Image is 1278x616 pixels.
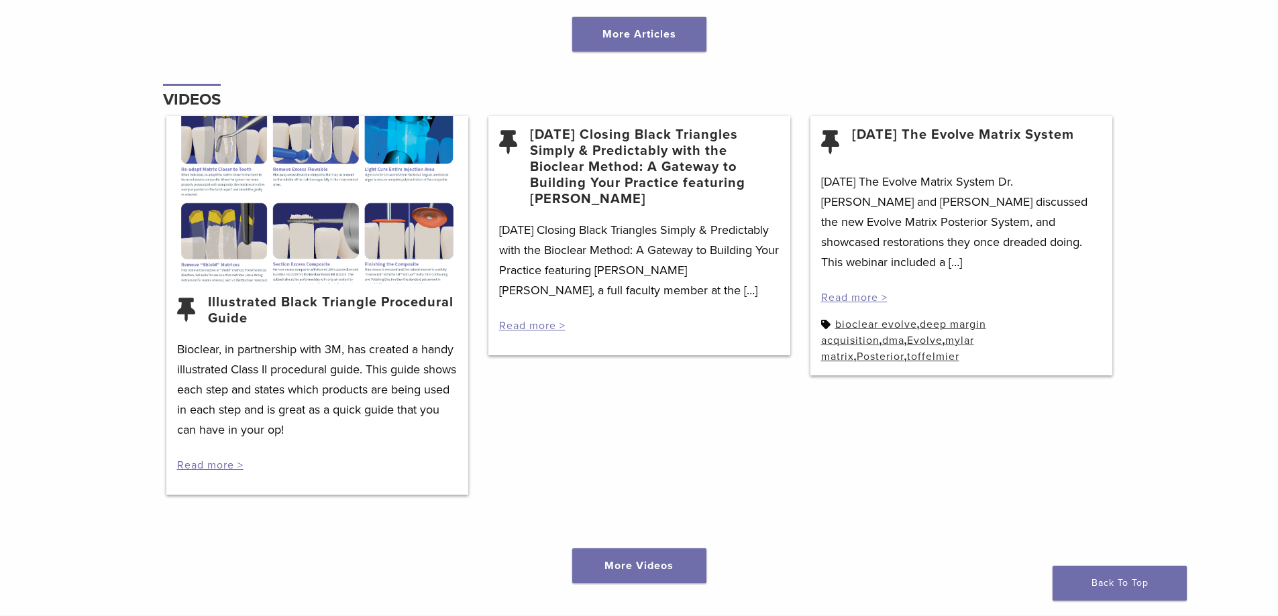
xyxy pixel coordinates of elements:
[821,334,974,363] a: mylar matrix
[857,350,904,363] a: Posterior
[882,334,904,347] a: dma
[572,548,706,583] a: More Videos
[572,17,706,52] a: More Articles
[208,294,458,326] a: Illustrated Black Triangle Procedural Guide
[163,84,221,116] h4: Videos
[835,318,917,331] a: bioclear evolve
[821,172,1102,272] p: [DATE] The Evolve Matrix System Dr. [PERSON_NAME] and [PERSON_NAME] discussed the new Evolve Matr...
[907,350,959,363] a: toffelmier
[499,319,566,332] a: Read more >
[852,127,1074,159] a: [DATE] The Evolve Matrix System
[907,334,943,347] a: Evolve
[499,220,780,300] p: [DATE] Closing Black Triangles Simply & Predictably with the Bioclear Method: A Gateway to Buildi...
[821,318,986,347] a: deep margin acquisition
[821,316,1102,365] div: , , , , , ,
[821,291,888,304] a: Read more >
[530,127,780,207] a: [DATE] Closing Black Triangles Simply & Predictably with the Bioclear Method: A Gateway to Buildi...
[1053,566,1187,601] a: Back To Top
[177,339,458,440] p: Bioclear, in partnership with 3M, has created a handy illustrated Class II procedural guide. This...
[177,458,244,472] a: Read more >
